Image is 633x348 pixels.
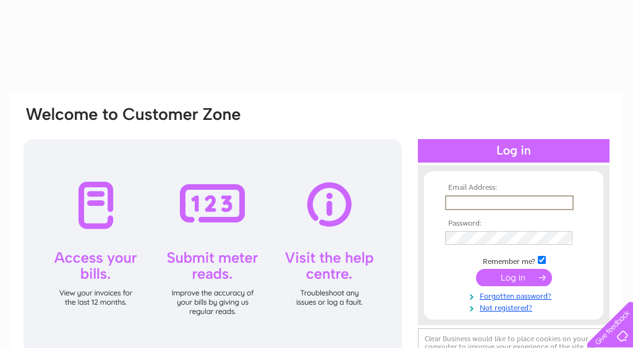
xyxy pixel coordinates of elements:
a: Not registered? [445,301,585,313]
th: Password: [442,219,585,228]
td: Remember me? [442,254,585,266]
a: Forgotten password? [445,289,585,301]
input: Submit [476,269,552,286]
th: Email Address: [442,184,585,192]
